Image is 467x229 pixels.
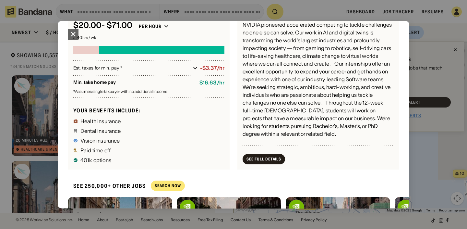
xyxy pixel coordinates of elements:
div: See Full Details [246,157,281,161]
div: Min. take home pay [73,80,194,86]
div: Your benefits include: [73,107,224,114]
div: $ 16.63 / hr [199,80,224,86]
div: Vision insurance [80,138,120,143]
div: at 40 hrs / wk [73,36,224,40]
div: 401k options [80,158,111,163]
div: Est. taxes for min. pay * [73,65,190,71]
img: Nvidia logo [398,200,413,215]
div: Search Now [155,184,181,188]
div: Paid time off [80,148,111,153]
img: Nvidia logo [289,200,304,215]
div: -$3.37/hr [200,65,224,71]
div: Per hour [139,24,162,30]
div: See 250,000+ other jobs [68,177,146,195]
div: Health insurance [80,119,121,124]
div: $ 20.00 - $71.00 [73,21,132,31]
div: NVIDIA pioneered accelerated computing to tackle challenges no one else can solve. Our work in AI... [243,21,394,138]
img: Nvidia logo [180,200,195,215]
div: Assumes single taxpayer with no additional income [73,90,224,94]
div: Dental insurance [80,128,121,134]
